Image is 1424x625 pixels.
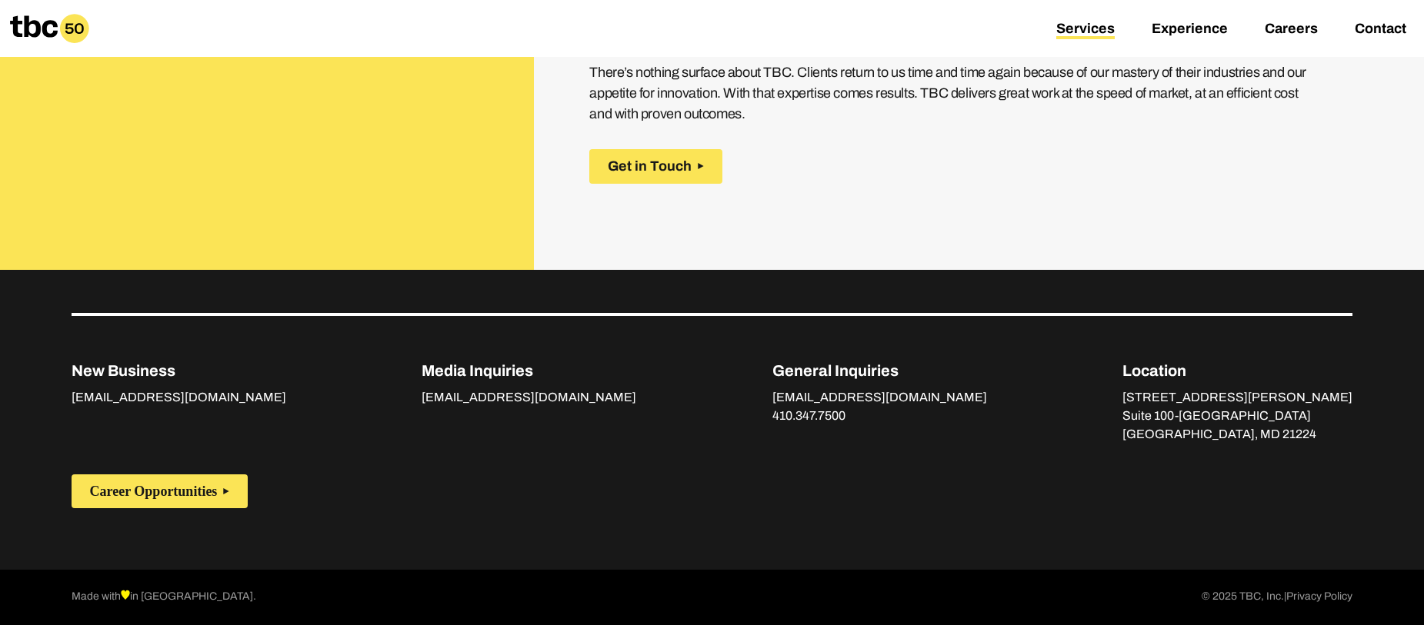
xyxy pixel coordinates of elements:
button: Get in Touch [589,149,722,184]
a: 410.347.7500 [772,409,845,426]
a: Privacy Policy [1286,588,1352,607]
p: [GEOGRAPHIC_DATA], MD 21224 [1122,425,1352,444]
span: Get in Touch [608,158,692,175]
p: Suite 100-[GEOGRAPHIC_DATA] [1122,407,1352,425]
a: [EMAIL_ADDRESS][DOMAIN_NAME] [422,391,636,407]
button: Career Opportunities [72,474,248,509]
a: [EMAIL_ADDRESS][DOMAIN_NAME] [72,391,286,407]
p: © 2025 TBC, Inc. [1202,588,1352,607]
a: [EMAIL_ADDRESS][DOMAIN_NAME] [772,391,987,407]
p: There’s nothing surface about TBC. Clients return to us time and time again because of our master... [589,62,1312,125]
p: Media Inquiries [422,359,636,382]
a: Contact [1355,21,1406,39]
span: | [1284,590,1286,602]
a: Careers [1265,21,1318,39]
p: General Inquiries [772,359,987,382]
span: Career Opportunities [90,484,218,500]
p: New Business [72,359,286,382]
p: Location [1122,359,1352,382]
a: Experience [1152,21,1228,39]
p: [STREET_ADDRESS][PERSON_NAME] [1122,388,1352,407]
p: Made with in [GEOGRAPHIC_DATA]. [72,588,256,607]
a: Services [1056,21,1115,39]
